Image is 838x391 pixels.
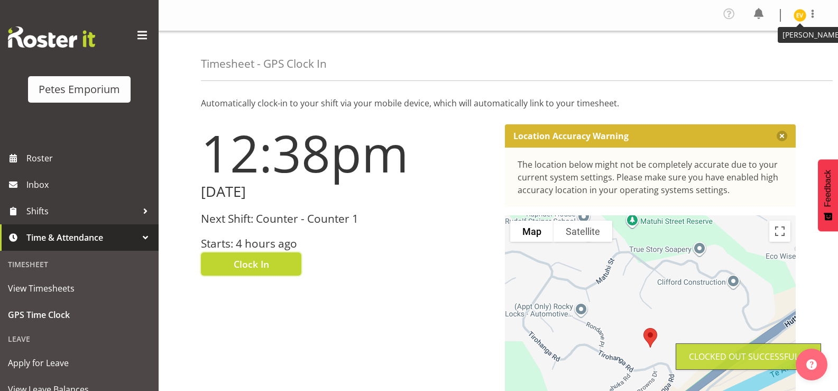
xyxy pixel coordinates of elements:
span: Shifts [26,203,137,219]
button: Clock In [201,252,301,276]
div: Petes Emporium [39,81,120,97]
h4: Timesheet - GPS Clock In [201,58,327,70]
p: Automatically clock-in to your shift via your mobile device, which will automatically link to you... [201,97,796,110]
span: Inbox [26,177,153,193]
span: Feedback [823,170,833,207]
p: Location Accuracy Warning [513,131,629,141]
img: Rosterit website logo [8,26,95,48]
a: Apply for Leave [3,350,156,376]
span: GPS Time Clock [8,307,151,323]
span: Apply for Leave [8,355,151,371]
span: Clock In [234,257,269,271]
button: Show street map [510,221,554,242]
div: Timesheet [3,253,156,275]
img: help-xxl-2.png [806,359,817,370]
button: Close message [777,131,787,141]
div: Clocked out Successfully [689,350,808,363]
button: Toggle fullscreen view [769,221,790,242]
a: GPS Time Clock [3,302,156,328]
span: View Timesheets [8,280,151,296]
h3: Starts: 4 hours ago [201,238,492,250]
span: Roster [26,150,153,166]
h1: 12:38pm [201,124,492,181]
h2: [DATE] [201,184,492,200]
img: eva-vailini10223.jpg [794,9,806,22]
button: Show satellite imagery [554,221,612,242]
h3: Next Shift: Counter - Counter 1 [201,213,492,225]
button: Feedback - Show survey [818,159,838,231]
a: View Timesheets [3,275,156,302]
span: Time & Attendance [26,230,137,245]
div: Leave [3,328,156,350]
div: The location below might not be completely accurate due to your current system settings. Please m... [518,158,784,196]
